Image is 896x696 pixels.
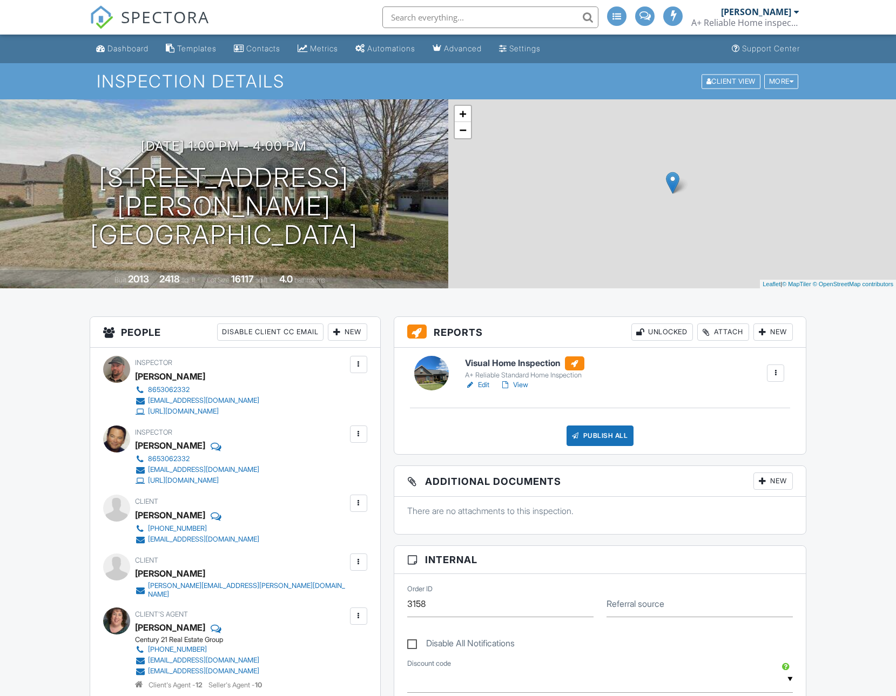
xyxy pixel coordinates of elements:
div: Attach [697,323,749,341]
a: Advanced [428,39,486,59]
div: Support Center [742,44,800,53]
span: sq.ft. [255,276,269,284]
a: Templates [161,39,221,59]
label: Referral source [607,598,664,610]
a: [URL][DOMAIN_NAME] [135,475,259,486]
div: Contacts [246,44,280,53]
a: Metrics [293,39,342,59]
div: [EMAIL_ADDRESS][DOMAIN_NAME] [148,667,259,675]
a: SPECTORA [90,15,210,37]
a: © OpenStreetMap contributors [813,281,893,287]
div: [PHONE_NUMBER] [148,524,207,533]
h1: Inspection Details [97,72,800,91]
h3: Reports [394,317,806,348]
img: The Best Home Inspection Software - Spectora [90,5,113,29]
div: [PERSON_NAME] [135,437,205,454]
a: Zoom out [455,122,471,138]
span: Client [135,497,158,505]
input: Search everything... [382,6,598,28]
div: Publish All [567,425,634,446]
div: 8653062332 [148,455,190,463]
a: [EMAIL_ADDRESS][DOMAIN_NAME] [135,666,259,677]
span: bathrooms [294,276,325,284]
a: Leaflet [763,281,780,287]
h3: Additional Documents [394,466,806,497]
a: [EMAIL_ADDRESS][DOMAIN_NAME] [135,464,259,475]
div: [EMAIL_ADDRESS][DOMAIN_NAME] [148,465,259,474]
a: [PERSON_NAME] [135,619,205,636]
span: sq. ft. [181,276,197,284]
a: Visual Home Inspection A+ Reliable Standard Home Inspection [465,356,584,380]
a: Automations (Advanced) [351,39,420,59]
div: Disable Client CC Email [217,323,324,341]
a: Support Center [727,39,804,59]
div: [EMAIL_ADDRESS][DOMAIN_NAME] [148,396,259,405]
label: Disable All Notifications [407,638,515,652]
div: [EMAIL_ADDRESS][DOMAIN_NAME] [148,656,259,665]
div: [PERSON_NAME][EMAIL_ADDRESS][PERSON_NAME][DOMAIN_NAME] [148,582,347,599]
a: 8653062332 [135,454,259,464]
span: Built [114,276,126,284]
div: New [328,323,367,341]
div: A+ Reliable Standard Home Inspection [465,371,584,380]
a: [PERSON_NAME][EMAIL_ADDRESS][PERSON_NAME][DOMAIN_NAME] [135,582,347,599]
a: Settings [495,39,545,59]
div: Dashboard [107,44,149,53]
div: 4.0 [279,273,293,285]
h3: People [90,317,380,348]
div: 2013 [128,273,149,285]
div: | [760,280,896,289]
div: [PERSON_NAME] [135,368,205,384]
span: Client's Agent [135,610,188,618]
label: Order ID [407,584,433,594]
a: [EMAIL_ADDRESS][DOMAIN_NAME] [135,655,259,666]
a: Contacts [230,39,285,59]
a: [URL][DOMAIN_NAME] [135,406,259,417]
span: Seller's Agent - [208,681,262,689]
span: Inspector [135,428,172,436]
a: View [500,380,528,390]
div: Advanced [444,44,482,53]
div: [PERSON_NAME] [135,507,205,523]
a: [EMAIL_ADDRESS][DOMAIN_NAME] [135,395,259,406]
span: Client's Agent - [149,681,204,689]
div: [PERSON_NAME] [135,565,205,582]
span: Client [135,556,158,564]
strong: 12 [196,681,203,689]
div: A+ Reliable Home inspections LLC [691,17,799,28]
div: [PHONE_NUMBER] [148,645,207,654]
div: 8653062332 [148,386,190,394]
div: Client View [702,74,760,89]
h1: [STREET_ADDRESS][PERSON_NAME] [GEOGRAPHIC_DATA] [17,164,431,249]
div: 16117 [231,273,254,285]
a: Dashboard [92,39,153,59]
a: 8653062332 [135,384,259,395]
div: Century 21 Real Estate Group [135,636,268,644]
h3: [DATE] 1:00 pm - 4:00 pm [141,139,307,153]
strong: 10 [255,681,262,689]
div: Metrics [310,44,338,53]
a: Client View [700,77,763,85]
a: Zoom in [455,106,471,122]
div: More [764,74,799,89]
a: © MapTiler [782,281,811,287]
p: There are no attachments to this inspection. [407,505,793,517]
div: Unlocked [631,323,693,341]
span: SPECTORA [121,5,210,28]
div: Settings [509,44,541,53]
div: [URL][DOMAIN_NAME] [148,407,219,416]
div: 2418 [159,273,180,285]
a: [PHONE_NUMBER] [135,644,259,655]
a: Edit [465,380,489,390]
div: [PERSON_NAME] [721,6,791,17]
h3: Internal [394,546,806,574]
span: Inspector [135,359,172,367]
span: Lot Size [207,276,230,284]
a: [EMAIL_ADDRESS][DOMAIN_NAME] [135,534,259,545]
div: New [753,323,793,341]
div: [URL][DOMAIN_NAME] [148,476,219,485]
h6: Visual Home Inspection [465,356,584,370]
div: Templates [177,44,217,53]
div: Automations [367,44,415,53]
